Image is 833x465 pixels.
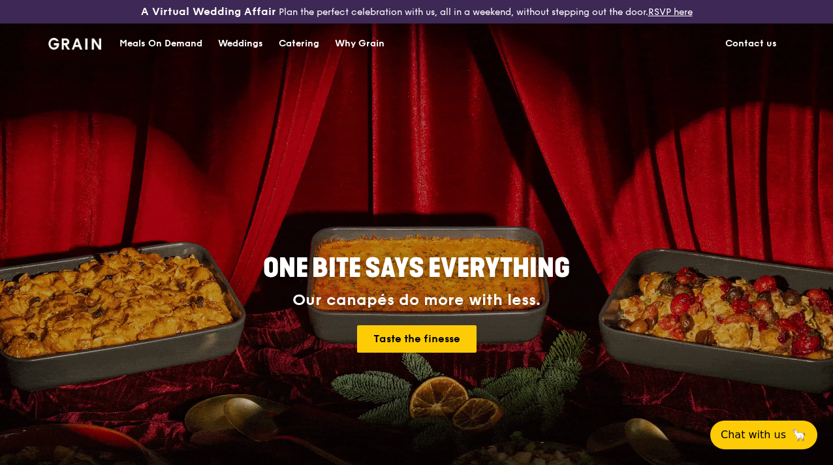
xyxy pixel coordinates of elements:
[210,24,271,63] a: Weddings
[271,24,327,63] a: Catering
[141,5,276,18] h3: A Virtual Wedding Affair
[218,24,263,63] div: Weddings
[357,325,477,353] a: Taste the finesse
[721,427,786,443] span: Chat with us
[791,427,807,443] span: 🦙
[710,421,817,449] button: Chat with us🦙
[263,253,570,284] span: ONE BITE SAYS EVERYTHING
[335,24,385,63] div: Why Grain
[717,24,785,63] a: Contact us
[181,291,652,310] div: Our canapés do more with less.
[279,24,319,63] div: Catering
[48,23,101,62] a: GrainGrain
[48,38,101,50] img: Grain
[119,24,202,63] div: Meals On Demand
[139,5,695,18] div: Plan the perfect celebration with us, all in a weekend, without stepping out the door.
[327,24,392,63] a: Why Grain
[648,7,693,18] a: RSVP here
